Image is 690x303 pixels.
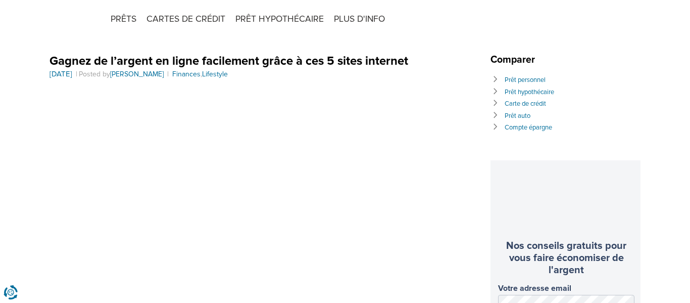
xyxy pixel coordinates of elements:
[490,54,540,66] span: Comparer
[50,70,72,78] a: [DATE]
[526,168,606,237] img: newsletter
[498,284,634,293] label: Votre adresse email
[665,10,680,25] img: svg%3E
[202,70,228,78] a: Lifestyle
[172,70,201,78] a: Finances
[50,69,72,78] time: [DATE]
[505,123,552,132] a: Compte épargne
[79,70,166,78] span: Posted by
[166,70,170,78] span: |
[505,100,546,108] a: Carte de crédit
[74,70,79,78] span: |
[498,240,634,276] h3: Nos conseils gratuits pour vous faire économiser de l'argent
[50,53,469,80] header: ,
[505,112,530,120] a: Prêt auto
[505,88,554,96] a: Prêt hypothécaire
[505,76,546,84] a: Prêt personnel
[110,70,164,78] a: [PERSON_NAME]
[50,53,469,69] h1: Gagnez de l’argent en ligne facilement grâce à ces 5 sites internet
